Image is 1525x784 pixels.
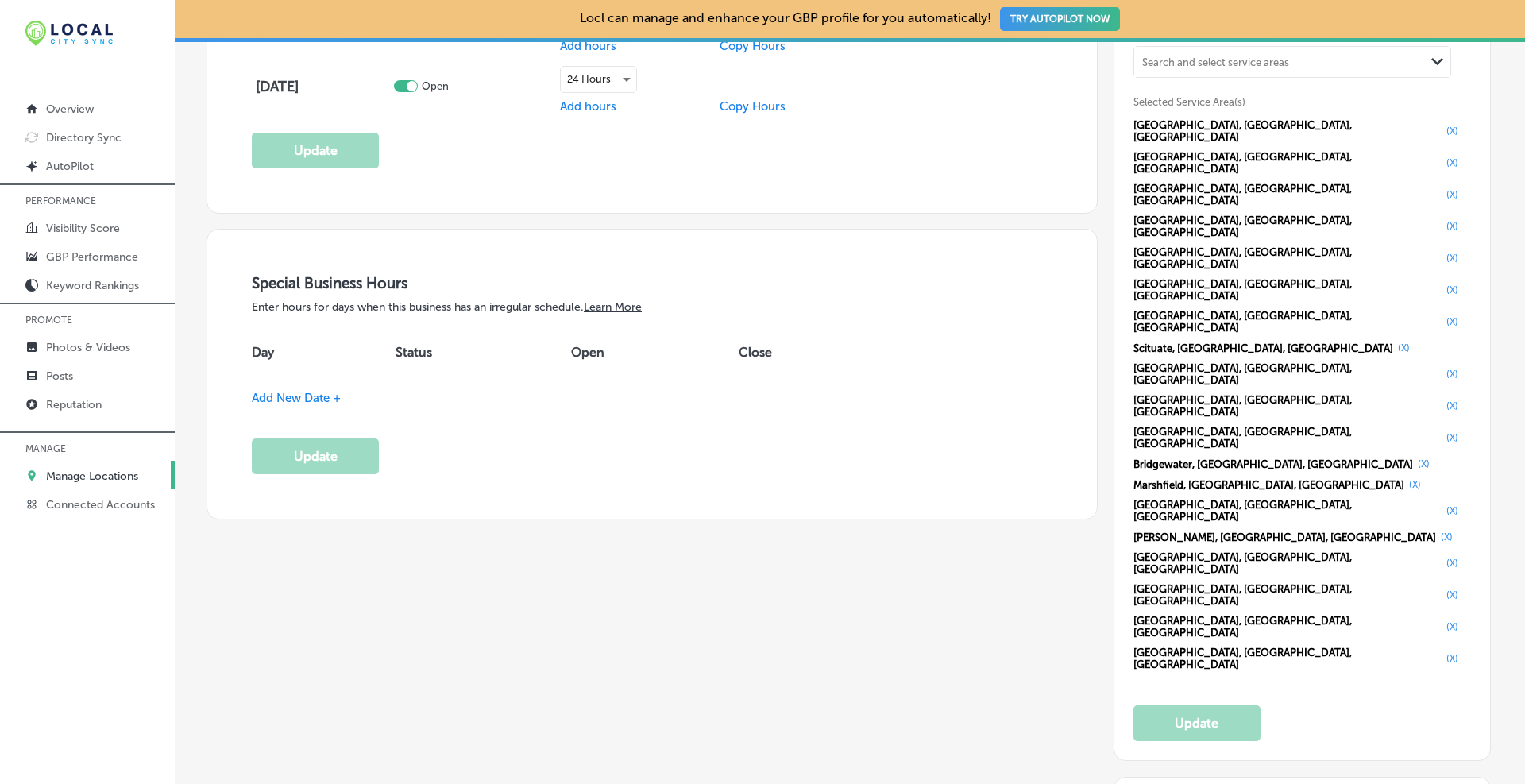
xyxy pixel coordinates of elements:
[252,274,1052,292] h3: Special Business Hours
[46,369,73,383] p: Posts
[46,279,139,292] p: Keyword Rankings
[571,330,739,374] th: Open
[1142,56,1289,68] div: Search and select service areas
[46,131,122,145] p: Directory Sync
[1442,557,1463,570] button: (X)
[1133,278,1442,302] span: [GEOGRAPHIC_DATA], [GEOGRAPHIC_DATA], [GEOGRAPHIC_DATA]
[584,300,642,314] a: Learn More
[1133,362,1442,386] span: [GEOGRAPHIC_DATA], [GEOGRAPHIC_DATA], [GEOGRAPHIC_DATA]
[1436,531,1457,543] button: (X)
[1133,246,1442,270] span: [GEOGRAPHIC_DATA], [GEOGRAPHIC_DATA], [GEOGRAPHIC_DATA]
[1133,647,1442,670] span: [GEOGRAPHIC_DATA], [GEOGRAPHIC_DATA], [GEOGRAPHIC_DATA]
[1133,426,1442,450] span: [GEOGRAPHIC_DATA], [GEOGRAPHIC_DATA], [GEOGRAPHIC_DATA]
[1442,620,1463,633] button: (X)
[1404,478,1426,491] button: (X)
[1133,119,1442,143] span: [GEOGRAPHIC_DATA], [GEOGRAPHIC_DATA], [GEOGRAPHIC_DATA]
[422,80,449,92] p: Open
[1133,705,1261,741] button: Update
[46,398,102,411] p: Reputation
[1393,342,1415,354] button: (X)
[1133,342,1393,354] span: Scituate, [GEOGRAPHIC_DATA], [GEOGRAPHIC_DATA]
[1133,394,1442,418] span: [GEOGRAPHIC_DATA], [GEOGRAPHIC_DATA], [GEOGRAPHIC_DATA]
[252,133,379,168] button: Update
[1133,551,1442,575] span: [GEOGRAPHIC_DATA], [GEOGRAPHIC_DATA], [GEOGRAPHIC_DATA]
[1442,504,1463,517] button: (X)
[25,21,113,46] img: 12321ecb-abad-46dd-be7f-2600e8d3409flocal-city-sync-logo-rectangle.png
[396,330,570,374] th: Status
[1413,458,1434,470] button: (X)
[1442,315,1463,328] button: (X)
[720,99,786,114] span: Copy Hours
[256,78,390,95] h4: [DATE]
[252,438,379,474] button: Update
[1133,583,1442,607] span: [GEOGRAPHIC_DATA], [GEOGRAPHIC_DATA], [GEOGRAPHIC_DATA]
[1442,368,1463,380] button: (X)
[561,67,636,92] div: 24 Hours
[1442,400,1463,412] button: (X)
[1133,151,1442,175] span: [GEOGRAPHIC_DATA], [GEOGRAPHIC_DATA], [GEOGRAPHIC_DATA]
[1133,458,1413,470] span: Bridgewater, [GEOGRAPHIC_DATA], [GEOGRAPHIC_DATA]
[46,250,138,264] p: GBP Performance
[1133,96,1245,108] span: Selected Service Area(s)
[1442,220,1463,233] button: (X)
[252,391,341,405] span: Add New Date +
[46,102,94,116] p: Overview
[46,222,120,235] p: Visibility Score
[1442,156,1463,169] button: (X)
[252,330,396,374] th: Day
[252,300,1052,314] p: Enter hours for days when this business has an irregular schedule.
[1442,125,1463,137] button: (X)
[560,99,616,114] span: Add hours
[1133,615,1442,639] span: [GEOGRAPHIC_DATA], [GEOGRAPHIC_DATA], [GEOGRAPHIC_DATA]
[720,39,786,53] span: Copy Hours
[1000,7,1120,31] button: TRY AUTOPILOT NOW
[739,330,852,374] th: Close
[1133,214,1442,238] span: [GEOGRAPHIC_DATA], [GEOGRAPHIC_DATA], [GEOGRAPHIC_DATA]
[46,469,138,483] p: Manage Locations
[1133,310,1442,334] span: [GEOGRAPHIC_DATA], [GEOGRAPHIC_DATA], [GEOGRAPHIC_DATA]
[1133,531,1436,543] span: [PERSON_NAME], [GEOGRAPHIC_DATA], [GEOGRAPHIC_DATA]
[1442,652,1463,665] button: (X)
[1133,479,1404,491] span: Marshfield, [GEOGRAPHIC_DATA], [GEOGRAPHIC_DATA]
[46,498,155,512] p: Connected Accounts
[46,160,94,173] p: AutoPilot
[1442,252,1463,265] button: (X)
[46,341,130,354] p: Photos & Videos
[560,39,616,53] span: Add hours
[1442,431,1463,444] button: (X)
[1442,284,1463,296] button: (X)
[1442,188,1463,201] button: (X)
[1442,589,1463,601] button: (X)
[1133,499,1442,523] span: [GEOGRAPHIC_DATA], [GEOGRAPHIC_DATA], [GEOGRAPHIC_DATA]
[1133,183,1442,207] span: [GEOGRAPHIC_DATA], [GEOGRAPHIC_DATA], [GEOGRAPHIC_DATA]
